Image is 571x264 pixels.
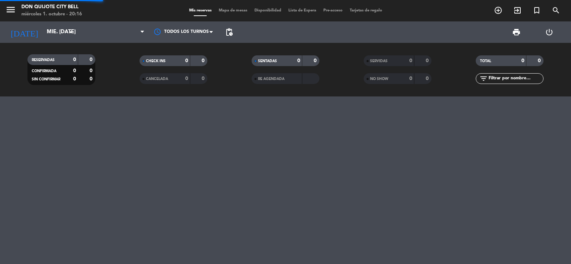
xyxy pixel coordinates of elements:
span: SIN CONFIRMAR [32,78,60,81]
i: add_circle_outline [494,6,502,15]
i: turned_in_not [532,6,541,15]
i: [DATE] [5,24,43,40]
span: CANCELADA [146,77,168,81]
span: print [512,28,521,36]
span: Mis reservas [186,9,215,13]
div: Don Quijote City Bell [21,4,82,11]
strong: 0 [90,68,94,73]
div: miércoles 1. octubre - 20:16 [21,11,82,18]
span: Pre-acceso [320,9,346,13]
strong: 0 [73,57,76,62]
span: SERVIDAS [370,59,388,63]
strong: 0 [90,76,94,81]
span: Tarjetas de regalo [346,9,386,13]
strong: 0 [202,76,206,81]
div: LOG OUT [533,21,566,43]
i: arrow_drop_down [66,28,75,36]
span: Mapa de mesas [215,9,251,13]
span: pending_actions [225,28,233,36]
strong: 0 [409,58,412,63]
strong: 0 [73,68,76,73]
i: search [552,6,560,15]
span: CONFIRMADA [32,69,56,73]
i: power_settings_new [545,28,554,36]
span: Disponibilidad [251,9,285,13]
strong: 0 [521,58,524,63]
strong: 0 [202,58,206,63]
span: RE AGENDADA [258,77,284,81]
strong: 0 [314,58,318,63]
span: SENTADAS [258,59,277,63]
i: menu [5,4,16,15]
span: Lista de Espera [285,9,320,13]
strong: 0 [73,76,76,81]
strong: 0 [426,58,430,63]
button: menu [5,4,16,18]
span: CHECK INS [146,59,166,63]
strong: 0 [538,58,542,63]
input: Filtrar por nombre... [488,75,543,83]
span: NO SHOW [370,77,388,81]
strong: 0 [297,58,300,63]
span: RESERVADAS [32,58,55,62]
strong: 0 [426,76,430,81]
strong: 0 [185,58,188,63]
i: filter_list [479,74,488,83]
strong: 0 [409,76,412,81]
strong: 0 [185,76,188,81]
strong: 0 [90,57,94,62]
i: exit_to_app [513,6,522,15]
span: TOTAL [480,59,491,63]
